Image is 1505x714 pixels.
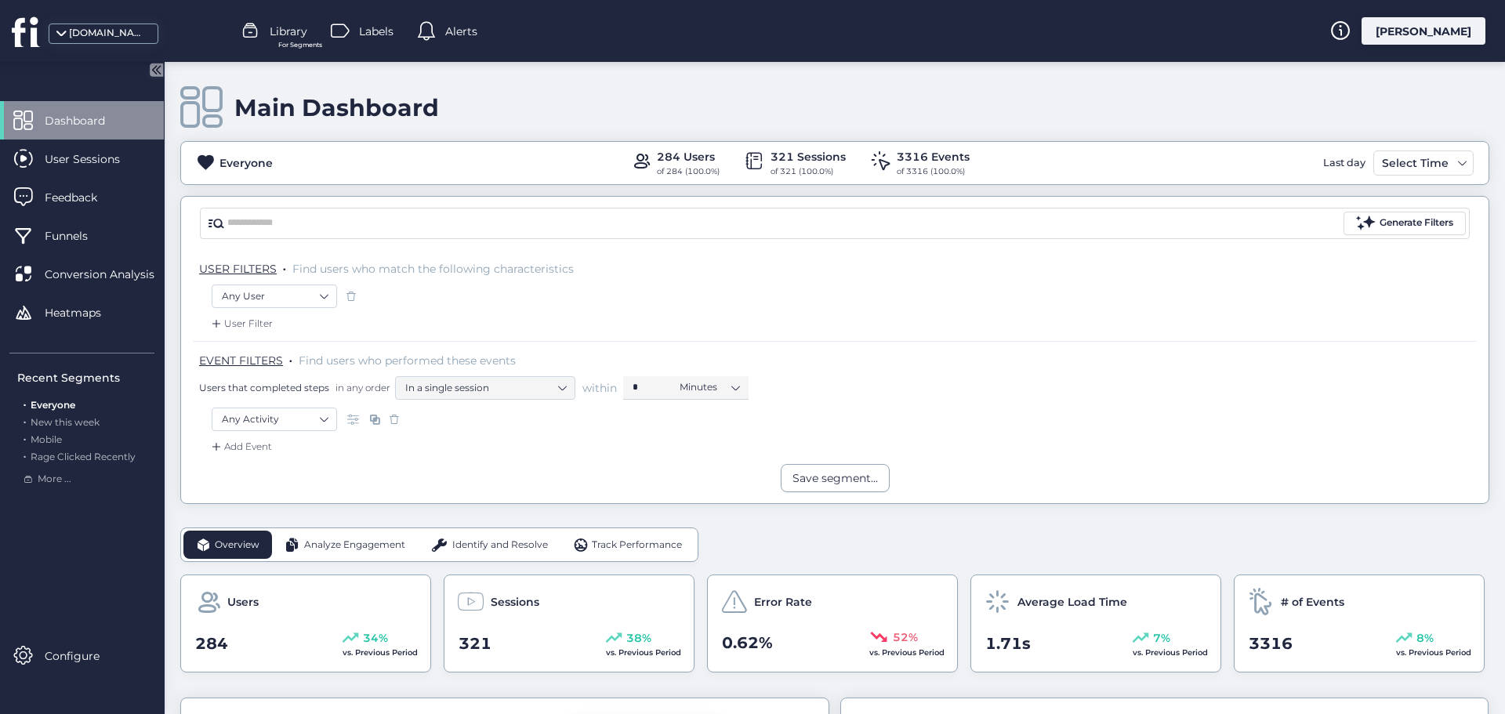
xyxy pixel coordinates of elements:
span: Configure [45,647,123,665]
span: Conversion Analysis [45,266,178,283]
div: of 3316 (100.0%) [897,165,970,178]
span: Average Load Time [1017,593,1127,611]
span: Analyze Engagement [304,538,405,553]
span: Overview [215,538,259,553]
div: 284 Users [657,148,720,165]
span: vs. Previous Period [869,647,945,658]
span: 0.62% [722,631,773,655]
span: Error Rate [754,593,812,611]
div: 3316 Events [897,148,970,165]
span: vs. Previous Period [343,647,418,658]
span: Users that completed steps [199,381,329,394]
span: Labels [359,23,393,40]
span: 7% [1153,629,1170,647]
span: New this week [31,416,100,428]
span: Alerts [445,23,477,40]
span: within [582,380,617,396]
span: vs. Previous Period [1133,647,1208,658]
span: Funnels [45,227,111,245]
span: Library [270,23,307,40]
span: . [24,430,26,445]
div: Add Event [209,439,272,455]
div: Recent Segments [17,369,154,386]
span: User Sessions [45,150,143,168]
nz-select-item: In a single session [405,376,565,400]
span: USER FILTERS [199,262,277,276]
span: Find users who match the following characteristics [292,262,574,276]
span: 38% [626,629,651,647]
span: . [24,396,26,411]
span: . [24,413,26,428]
span: Identify and Resolve [452,538,548,553]
div: Main Dashboard [234,93,439,122]
span: Mobile [31,433,62,445]
div: [PERSON_NAME] [1362,17,1485,45]
span: Dashboard [45,112,129,129]
span: Everyone [31,399,75,411]
div: Last day [1319,150,1369,176]
div: 321 Sessions [771,148,846,165]
span: 1.71s [985,632,1031,656]
div: Select Time [1378,154,1452,172]
span: 34% [363,629,388,647]
span: For Segments [278,40,322,50]
span: Track Performance [592,538,682,553]
span: vs. Previous Period [1396,647,1471,658]
span: . [283,259,286,274]
span: 284 [195,632,228,656]
span: Feedback [45,189,121,206]
span: More ... [38,472,71,487]
button: Generate Filters [1344,212,1466,235]
span: Sessions [491,593,539,611]
nz-select-item: Minutes [680,375,739,399]
div: [DOMAIN_NAME] [69,26,147,41]
nz-select-item: Any User [222,285,327,308]
nz-select-item: Any Activity [222,408,327,431]
span: EVENT FILTERS [199,353,283,368]
span: in any order [332,381,390,394]
span: . [289,350,292,366]
span: Heatmaps [45,304,125,321]
span: Find users who performed these events [299,353,516,368]
span: 321 [459,632,491,656]
div: of 321 (100.0%) [771,165,846,178]
div: User Filter [209,316,273,332]
span: . [24,448,26,462]
span: 52% [893,629,918,646]
span: vs. Previous Period [606,647,681,658]
div: Everyone [219,154,273,172]
div: Save segment... [792,469,878,487]
span: # of Events [1281,593,1344,611]
div: Generate Filters [1380,216,1453,230]
span: Users [227,593,259,611]
span: 8% [1416,629,1434,647]
span: Rage Clicked Recently [31,451,136,462]
span: 3316 [1249,632,1293,656]
div: of 284 (100.0%) [657,165,720,178]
